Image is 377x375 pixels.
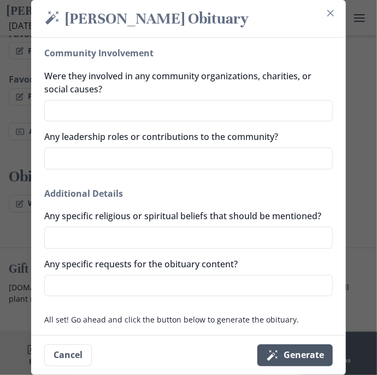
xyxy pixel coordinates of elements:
button: Generate [257,344,333,366]
label: Were they involved in any community organizations, charities, or social causes? [44,69,326,96]
label: Any specific religious or spiritual beliefs that should be mentioned? [44,209,326,222]
label: Any leadership roles or contributions to the community? [44,130,326,143]
h2: [PERSON_NAME] Obituary [44,9,333,28]
p: All set! Go ahead and click the button below to generate the obituary. [44,314,333,325]
h2: Additional Details [44,187,333,200]
h2: Community Involvement [44,46,333,60]
label: Any specific requests for the obituary content? [44,257,326,271]
button: Close [322,4,339,22]
button: Cancel [44,344,92,366]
